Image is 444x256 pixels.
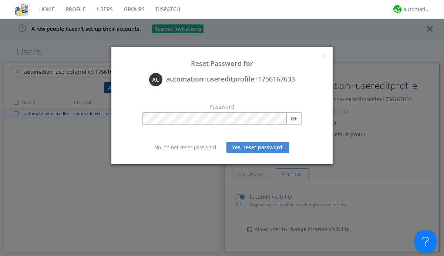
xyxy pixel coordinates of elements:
label: Password [209,103,235,110]
img: d2d01cd9b4174d08988066c6d424eccd [393,5,401,13]
h3: Reset Password for [117,60,327,67]
span: × [323,50,327,61]
img: cddb5a64eb264b2086981ab96f4c1ba7 [15,3,28,16]
a: No, do not reset password. [154,144,217,151]
button: Yes, reset password. [226,142,289,153]
div: automation+usereditprofile+1756167633 [117,73,327,86]
img: 373638.png [149,73,162,86]
div: automation+atlas [403,6,431,13]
